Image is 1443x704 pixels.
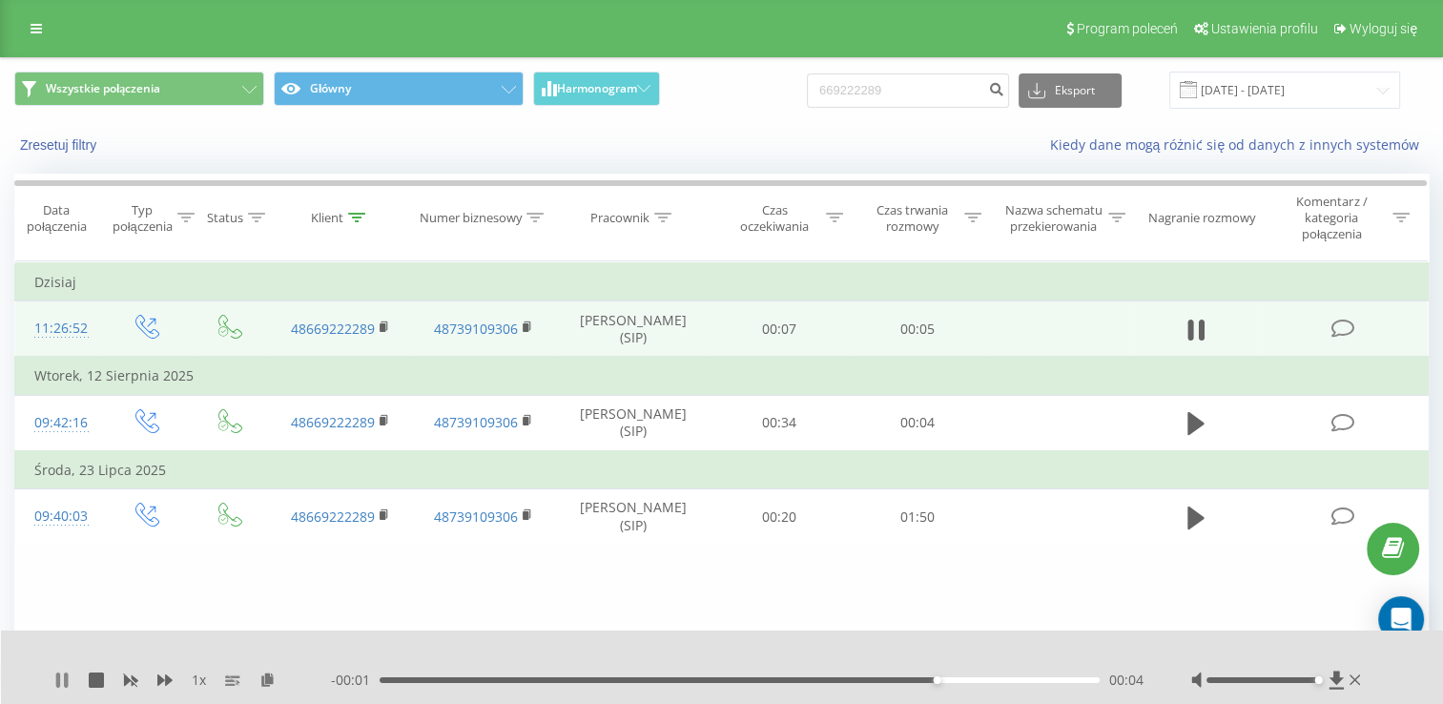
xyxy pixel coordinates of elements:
div: 09:42:16 [34,404,84,442]
div: Accessibility label [934,676,941,684]
div: Komentarz / kategoria połączenia [1276,194,1388,242]
div: 09:40:03 [34,498,84,535]
td: 00:04 [848,395,986,451]
a: 48739109306 [434,507,518,526]
span: Wyloguj się [1350,21,1417,36]
button: Zresetuj filtry [14,136,106,154]
td: [PERSON_NAME] (SIP) [556,489,711,545]
div: Open Intercom Messenger [1378,596,1424,642]
span: 00:04 [1109,671,1144,690]
td: [PERSON_NAME] (SIP) [556,395,711,451]
span: - 00:01 [331,671,380,690]
a: 48669222289 [291,320,375,338]
input: Wyszukiwanie według numeru [807,73,1009,108]
td: [PERSON_NAME] (SIP) [556,301,711,358]
td: Środa, 23 Lipca 2025 [15,451,1429,489]
span: Program poleceń [1077,21,1178,36]
td: Dzisiaj [15,263,1429,301]
a: 48739109306 [434,413,518,431]
button: Wszystkie połączenia [14,72,264,106]
div: Pracownik [590,210,649,226]
a: 48669222289 [291,507,375,526]
td: 00:34 [711,395,849,451]
td: 01:50 [848,489,986,545]
div: Nagranie rozmowy [1148,210,1256,226]
span: 1 x [192,671,206,690]
span: Ustawienia profilu [1211,21,1318,36]
div: Numer biznesowy [419,210,522,226]
div: Typ połączenia [113,202,173,235]
button: Główny [274,72,524,106]
span: Harmonogram [557,82,637,95]
div: Czas trwania rozmowy [865,202,959,235]
td: Wtorek, 12 Sierpnia 2025 [15,357,1429,395]
td: 00:07 [711,301,849,358]
div: 11:26:52 [34,310,84,347]
div: Data połączenia [15,202,98,235]
span: Wszystkie połączenia [46,81,160,96]
a: 48669222289 [291,413,375,431]
a: Kiedy dane mogą różnić się od danych z innych systemów [1049,135,1429,154]
div: Klient [311,210,343,226]
div: Czas oczekiwania [728,202,822,235]
button: Harmonogram [533,72,660,106]
div: Nazwa schematu przekierowania [1003,202,1103,235]
button: Eksport [1019,73,1122,108]
div: Accessibility label [1315,676,1323,684]
div: Status [207,210,243,226]
td: 00:05 [848,301,986,358]
td: 00:20 [711,489,849,545]
a: 48739109306 [434,320,518,338]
